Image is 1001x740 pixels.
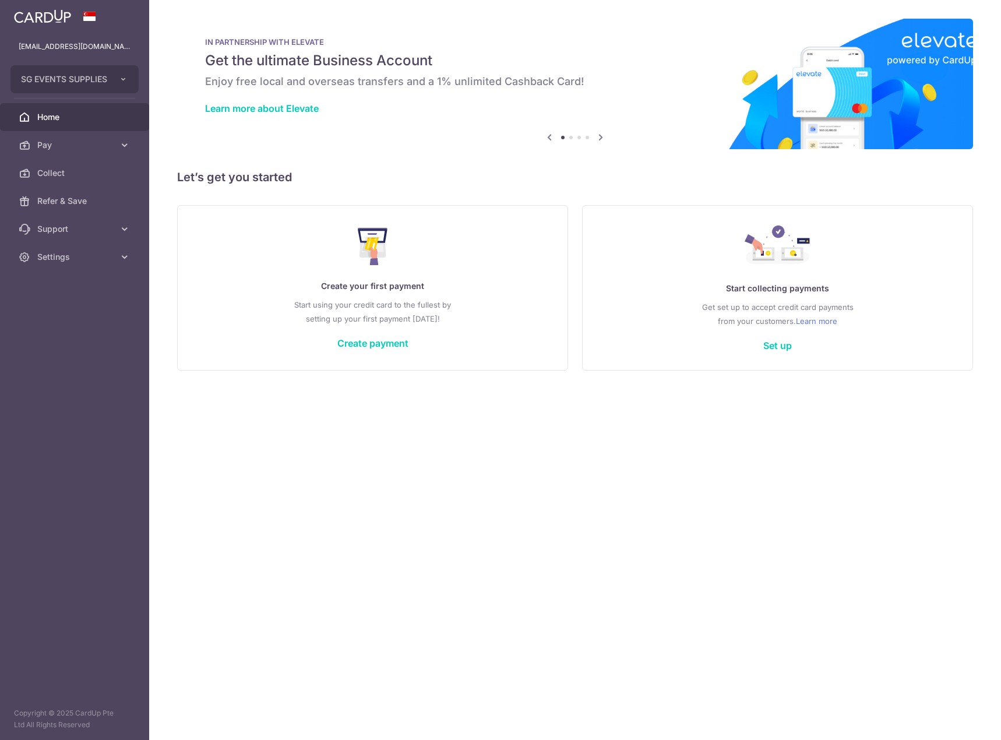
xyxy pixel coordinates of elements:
iframe: Opens a widget where you can find more information [927,705,989,734]
p: [EMAIL_ADDRESS][DOMAIN_NAME] [19,41,131,52]
p: IN PARTNERSHIP WITH ELEVATE [205,37,945,47]
h5: Let’s get you started [177,168,973,186]
h6: Enjoy free local and overseas transfers and a 1% unlimited Cashback Card! [205,75,945,89]
button: SG EVENTS SUPPLIES [10,65,139,93]
span: Support [37,223,114,235]
span: Home [37,111,114,123]
img: Collect Payment [745,225,811,267]
span: Refer & Save [37,195,114,207]
img: CardUp [14,9,71,23]
a: Learn more [796,314,837,328]
a: Create payment [337,337,408,349]
img: Make Payment [358,228,387,265]
a: Set up [763,340,792,351]
span: Collect [37,167,114,179]
span: SG EVENTS SUPPLIES [21,73,107,85]
h5: Get the ultimate Business Account [205,51,945,70]
span: Settings [37,251,114,263]
p: Get set up to accept credit card payments from your customers. [606,300,949,328]
p: Start using your credit card to the fullest by setting up your first payment [DATE]! [201,298,544,326]
p: Create your first payment [201,279,544,293]
img: Renovation banner [177,19,973,149]
p: Start collecting payments [606,281,949,295]
a: Learn more about Elevate [205,103,319,114]
span: Pay [37,139,114,151]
